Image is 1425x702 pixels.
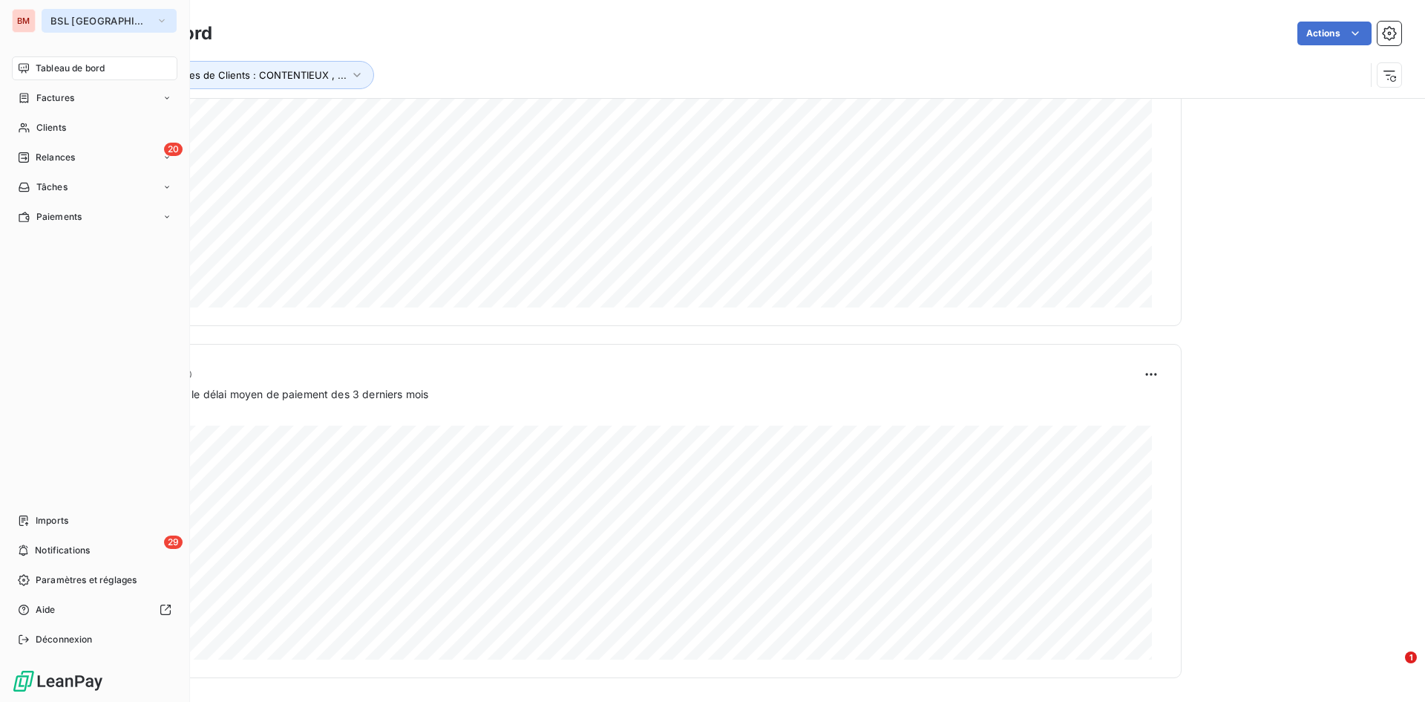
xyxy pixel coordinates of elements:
[139,61,374,89] button: Groupes de Clients : CONTENTIEUX , ...
[12,669,104,693] img: Logo LeanPay
[35,544,90,557] span: Notifications
[36,633,93,646] span: Déconnexion
[36,62,105,75] span: Tableau de bord
[12,9,36,33] div: BM
[160,69,347,81] span: Groupes de Clients : CONTENTIEUX , ...
[12,598,177,622] a: Aide
[1375,651,1410,687] iframe: Intercom live chat
[36,514,68,527] span: Imports
[36,151,75,164] span: Relances
[1297,22,1372,45] button: Actions
[1405,651,1417,663] span: 1
[36,121,66,134] span: Clients
[164,536,183,549] span: 29
[36,573,137,587] span: Paramètres et réglages
[50,15,150,27] span: BSL [GEOGRAPHIC_DATA]
[84,386,428,402] span: Prévisionnel basé sur le délai moyen de paiement des 3 derniers mois
[36,91,74,105] span: Factures
[36,210,82,224] span: Paiements
[164,143,183,156] span: 20
[36,603,56,617] span: Aide
[36,181,68,194] span: Tâches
